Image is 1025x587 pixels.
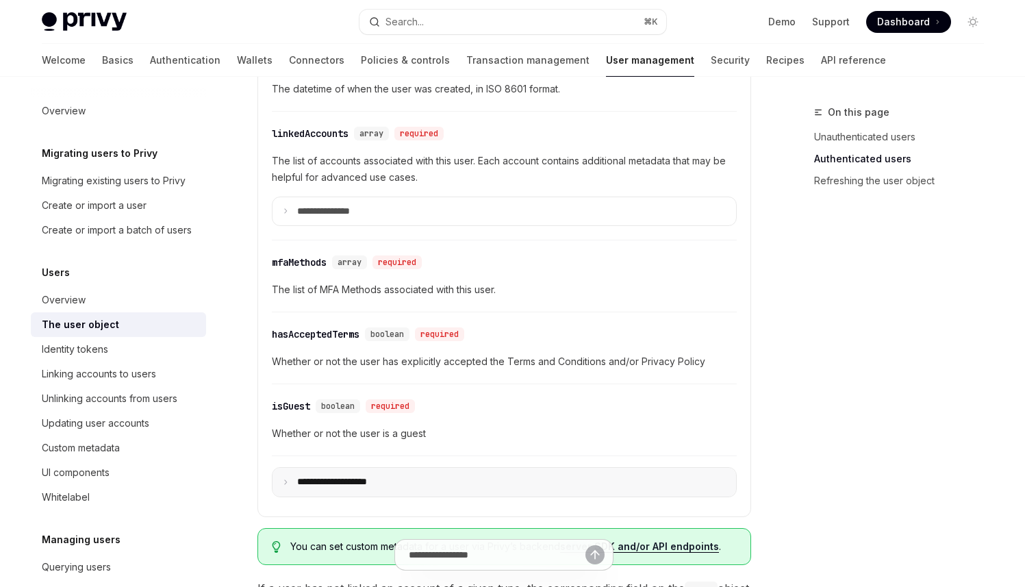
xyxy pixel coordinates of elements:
span: The datetime of when the user was created, in ISO 8601 format. [272,81,737,97]
div: isGuest [272,399,310,413]
div: Updating user accounts [42,415,149,432]
a: Connectors [289,44,344,77]
button: Toggle dark mode [962,11,984,33]
h5: Managing users [42,532,121,548]
span: The list of accounts associated with this user. Each account contains additional metadata that ma... [272,153,737,186]
div: required [372,255,422,269]
span: array [359,128,383,139]
a: Demo [768,15,796,29]
a: Transaction management [466,44,590,77]
a: Authenticated users [814,148,995,170]
a: Linking accounts to users [31,362,206,386]
span: The list of MFA Methods associated with this user. [272,282,737,298]
div: Create or import a user [42,197,147,214]
a: The user object [31,312,206,337]
button: Search...⌘K [359,10,666,34]
div: Overview [42,292,86,308]
div: Linking accounts to users [42,366,156,382]
span: Dashboard [877,15,930,29]
a: UI components [31,460,206,485]
a: Overview [31,288,206,312]
a: API reference [821,44,886,77]
a: Create or import a user [31,193,206,218]
a: Create or import a batch of users [31,218,206,242]
a: Overview [31,99,206,123]
img: light logo [42,12,127,32]
div: Overview [42,103,86,119]
a: Custom metadata [31,436,206,460]
div: required [415,327,464,341]
a: Dashboard [866,11,951,33]
div: linkedAccounts [272,127,349,140]
div: Unlinking accounts from users [42,390,177,407]
h5: Migrating users to Privy [42,145,157,162]
div: Custom metadata [42,440,120,456]
span: Whether or not the user is a guest [272,425,737,442]
div: Create or import a batch of users [42,222,192,238]
span: boolean [321,401,355,412]
a: Migrating existing users to Privy [31,168,206,193]
div: The user object [42,316,119,333]
div: Whitelabel [42,489,90,505]
div: mfaMethods [272,255,327,269]
span: Whether or not the user has explicitly accepted the Terms and Conditions and/or Privacy Policy [272,353,737,370]
a: Recipes [766,44,805,77]
div: required [394,127,444,140]
a: User management [606,44,694,77]
div: UI components [42,464,110,481]
a: Updating user accounts [31,411,206,436]
div: Querying users [42,559,111,575]
div: Migrating existing users to Privy [42,173,186,189]
a: Basics [102,44,134,77]
a: Wallets [237,44,273,77]
a: Policies & controls [361,44,450,77]
span: array [338,257,362,268]
a: Identity tokens [31,337,206,362]
span: On this page [828,104,889,121]
span: boolean [370,329,404,340]
span: ⌘ K [644,16,658,27]
div: Identity tokens [42,341,108,358]
div: hasAcceptedTerms [272,327,359,341]
a: Security [711,44,750,77]
a: Whitelabel [31,485,206,510]
div: Search... [385,14,424,30]
a: Support [812,15,850,29]
a: Welcome [42,44,86,77]
a: Refreshing the user object [814,170,995,192]
a: Unlinking accounts from users [31,386,206,411]
a: Authentication [150,44,220,77]
a: Querying users [31,555,206,579]
div: required [366,399,415,413]
a: Unauthenticated users [814,126,995,148]
button: Send message [585,545,605,564]
h5: Users [42,264,70,281]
